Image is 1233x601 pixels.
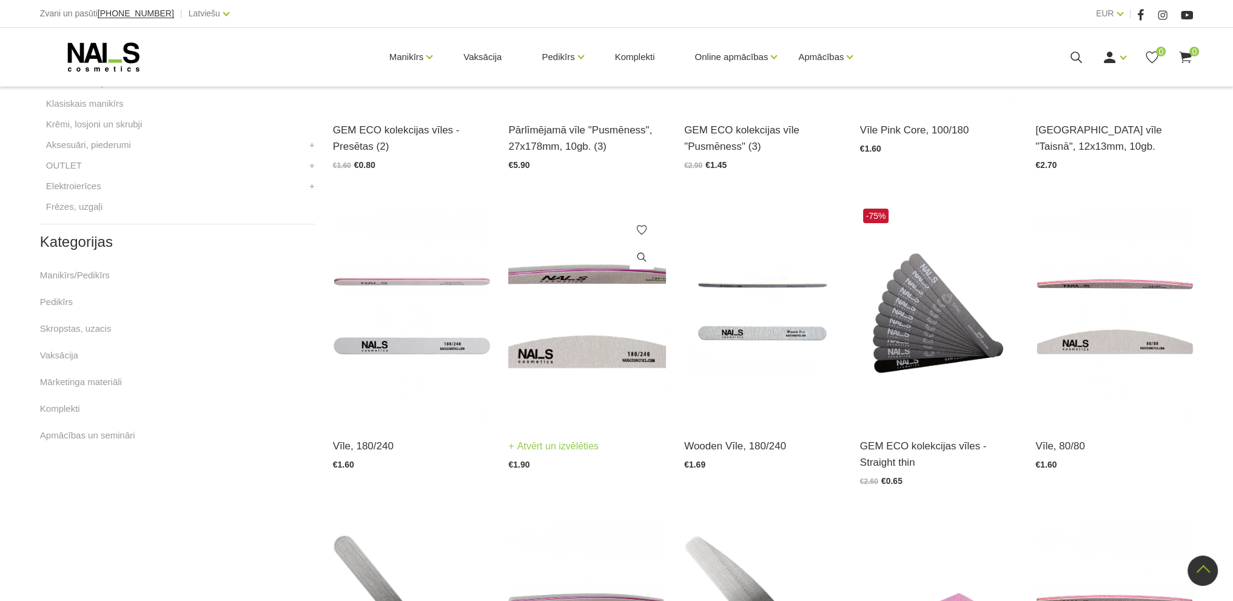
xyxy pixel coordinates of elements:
span: €5.90 [508,160,529,170]
a: Manikīrs [389,33,424,81]
a: Apmācības un semināri [40,428,135,443]
span: | [180,6,183,21]
a: GEM ECO kolekcijas vīle "Pusmēness" (3) [684,122,842,155]
a: Apmācības [798,33,844,81]
a: + [309,138,315,152]
a: Krēmi, losjoni un skrubji [46,117,142,132]
a: Elektroierīces [46,179,101,193]
a: Frēzes, uzgaļi [46,200,102,214]
span: €0.65 [881,476,902,486]
a: + [309,158,315,173]
img: GEM kolekcijas pašlīmējoša taisnas formas vīle ir pilnīgi jaunas tehnoloģijas vīle ar īpaši notur... [860,206,1018,422]
a: Pārlīmējamā vīle "Pusmēness", 27x178mm, 10gb. (3) [508,122,666,155]
a: GEM ECO kolekcijas vīles - Straight thin [860,438,1018,471]
span: €2.60 [860,477,878,486]
a: Vīle, 80/80 [1035,438,1193,454]
img: Ilgi kalpojoša nagu kopšanas vīle/ bafiks 180/240 griti, kas paredzēta dabīgā naga, gēla vai akri... [508,206,666,422]
a: [GEOGRAPHIC_DATA] vīle "Taisnā", 12x13mm, 10gb. [1035,122,1193,155]
span: | [1129,6,1132,21]
a: Wooden Vīle, 180/240 [684,438,842,454]
a: Mārketinga materiāli [40,375,122,389]
a: Latviešu [189,6,220,21]
img: Ilgi kalpojoša nagu kopšanas vīle 80/80 griti, kas paredzēta dabīgā naga, gēla vai akrila apstrād... [1035,206,1193,422]
a: 0 [1178,50,1193,65]
a: Atvērt un izvēlēties [508,438,599,455]
div: Zvani un pasūti [40,6,174,21]
a: Aksesuāri, piederumi [46,138,131,152]
span: €2.90 [684,161,702,170]
a: Online apmācības [694,33,768,81]
span: -75% [863,209,889,223]
a: + [309,179,315,193]
span: €0.80 [354,160,375,170]
a: Komplekti [40,401,80,416]
span: €1.69 [684,460,705,469]
a: Vaksācija [40,348,78,363]
a: Klasiskais manikīrs [46,96,124,111]
a: Pedikīrs [40,295,73,309]
a: Skropstas, uzacis [40,321,112,336]
span: €1.60 [333,460,354,469]
span: €1.60 [860,144,881,153]
a: 0 [1144,50,1160,65]
span: 0 [1189,47,1199,56]
span: €1.90 [508,460,529,469]
img: Ilgi kalpojoša nagu kopšanas vīle 180/240 griti, kas paredzēta dabīgā naga, gēla vai akrila apstr... [684,206,842,422]
a: GEM ECO kolekcijas vīles - Presētas (2) [333,122,491,155]
img: Ilgi kalpojoša nagu kopšanas vīle 180/240 griti, kas paredzēta dabīgā naga, gēla vai akrila apstr... [333,206,491,422]
a: Komplekti [605,28,665,86]
a: Vaksācija [454,28,511,86]
a: Vīle Pink Core, 100/180 [860,122,1018,138]
span: €1.60 [333,161,351,170]
span: €2.70 [1035,160,1057,170]
a: EUR [1096,6,1114,21]
span: €1.45 [705,160,727,170]
a: [PHONE_NUMBER] [98,9,174,18]
a: Pedikīrs [542,33,574,81]
span: [PHONE_NUMBER] [98,8,174,18]
a: OUTLET [46,158,82,173]
span: 0 [1156,47,1166,56]
a: Vīle, 180/240 [333,438,491,454]
span: €1.60 [1035,460,1057,469]
a: Manikīrs/Pedikīrs [40,268,110,283]
h2: Kategorijas [40,234,315,250]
